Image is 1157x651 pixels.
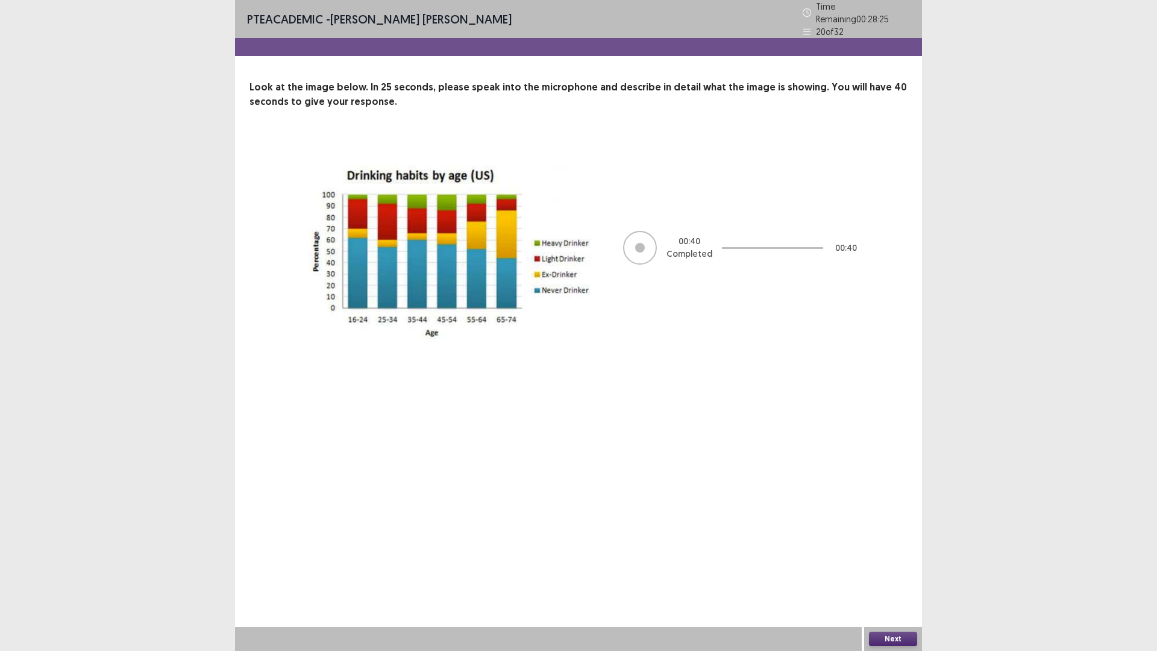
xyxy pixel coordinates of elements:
[298,138,599,357] img: image-description
[679,235,700,248] p: 00 : 40
[869,632,917,646] button: Next
[835,242,857,254] p: 00 : 40
[247,10,512,28] p: - [PERSON_NAME] [PERSON_NAME]
[816,25,844,38] p: 20 of 32
[247,11,323,27] span: PTE academic
[666,248,712,260] p: Completed
[249,80,908,109] p: Look at the image below. In 25 seconds, please speak into the microphone and describe in detail w...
